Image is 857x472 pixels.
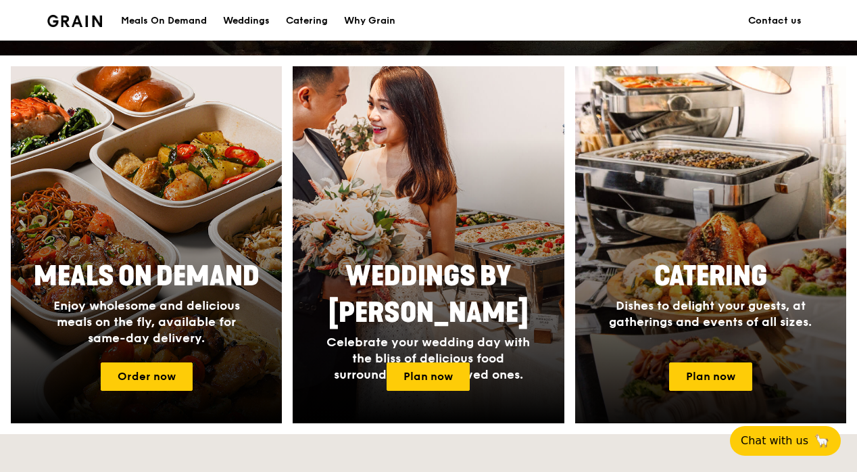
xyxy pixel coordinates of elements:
img: Grain [47,15,102,27]
a: CateringDishes to delight your guests, at gatherings and events of all sizes.Plan now [575,66,846,423]
img: weddings-card.4f3003b8.jpg [293,66,564,423]
a: Plan now [669,362,752,391]
span: Dishes to delight your guests, at gatherings and events of all sizes. [609,298,812,329]
span: 🦙 [814,433,830,449]
a: Meals On DemandEnjoy wholesome and delicious meals on the fly, available for same-day delivery.Or... [11,66,282,423]
span: Meals On Demand [34,260,260,293]
span: Celebrate your wedding day with the bliss of delicious food surrounded by your loved ones. [326,335,530,382]
a: Weddings [215,1,278,41]
div: Why Grain [344,1,395,41]
div: Catering [286,1,328,41]
span: Catering [654,260,767,293]
a: Why Grain [336,1,403,41]
a: Plan now [387,362,470,391]
span: Weddings by [PERSON_NAME] [328,260,529,329]
a: Catering [278,1,336,41]
span: Chat with us [741,433,808,449]
span: Enjoy wholesome and delicious meals on the fly, available for same-day delivery. [53,298,240,346]
a: Order now [101,362,193,391]
div: Weddings [223,1,270,41]
button: Chat with us🦙 [730,426,841,456]
a: Weddings by [PERSON_NAME]Celebrate your wedding day with the bliss of delicious food surrounded b... [293,66,564,423]
div: Meals On Demand [121,1,207,41]
img: meals-on-demand-card.d2b6f6db.png [11,66,282,423]
a: Contact us [740,1,810,41]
